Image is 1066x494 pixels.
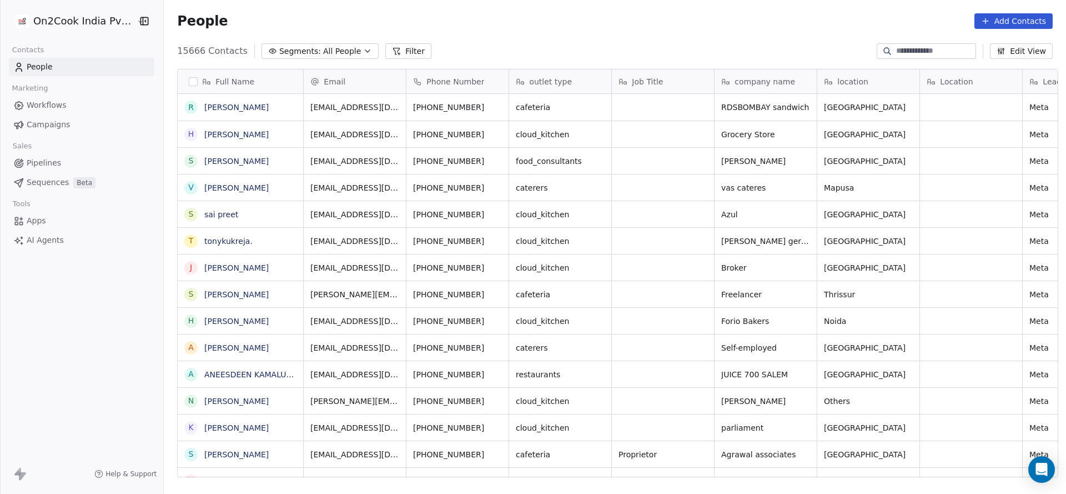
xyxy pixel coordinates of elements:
span: Forio Bakers [721,316,810,327]
button: On2Cook India Pvt. Ltd. [13,12,129,31]
div: Full Name [178,69,303,93]
span: [PHONE_NUMBER] [413,182,502,193]
a: [PERSON_NAME] [204,450,269,459]
span: RDSBOMBAY sandwich [721,102,810,113]
span: caterers [516,182,605,193]
span: Campaigns [27,119,70,131]
button: Add Contacts [974,13,1053,29]
span: [PERSON_NAME] [721,156,810,167]
span: [PHONE_NUMBER] [413,102,502,113]
a: tonykukreja. [204,237,253,246]
span: food_consultants [516,156,605,167]
span: [PHONE_NUMBER] [413,236,502,247]
span: JUICE 700 SALEM [721,369,810,380]
span: Freelancer [721,289,810,300]
div: Location [920,69,1022,93]
span: caterers [516,342,605,353]
span: cloud_kitchen [516,236,605,247]
span: Help & Support [105,470,157,478]
div: J [190,262,192,273]
span: cloud_kitchen [516,209,605,220]
span: [PERSON_NAME] gerenal &suppliers [721,236,810,247]
img: on2cook%20logo-04%20copy.jpg [16,14,29,28]
a: [PERSON_NAME] [204,290,269,299]
div: company name [715,69,817,93]
span: Job Title [632,76,663,87]
span: Full Name [215,76,254,87]
span: [PHONE_NUMBER] [413,209,502,220]
span: Azul [721,209,810,220]
span: Pipelines [27,157,61,169]
span: company name [735,76,795,87]
span: Mapusa [824,182,913,193]
span: Tools [8,196,35,212]
span: restaurants [516,369,605,380]
a: [PERSON_NAME] [204,477,269,486]
a: Workflows [9,96,154,114]
span: Phone Number [426,76,484,87]
div: t [189,235,194,247]
span: [EMAIL_ADDRESS][DOMAIN_NAME] [310,449,399,460]
span: Location [940,76,973,87]
span: [PHONE_NUMBER] [413,476,502,487]
a: Help & Support [94,470,157,478]
div: a [189,342,194,353]
div: Job Title [612,69,714,93]
span: [PHONE_NUMBER] [413,449,502,460]
span: Sequences [27,177,69,188]
span: cafeteria [516,289,605,300]
span: People [177,13,228,29]
a: [PERSON_NAME] [204,183,269,192]
a: [PERSON_NAME] [204,423,269,432]
span: [PHONE_NUMBER] [413,316,502,327]
span: outlet type [529,76,572,87]
span: [EMAIL_ADDRESS][DOMAIN_NAME] [310,129,399,140]
span: [EMAIL_ADDRESS][DOMAIN_NAME] [310,422,399,433]
span: Sales [8,138,37,154]
a: [PERSON_NAME] [204,263,269,272]
span: [PHONE_NUMBER] [413,129,502,140]
div: Open Intercom Messenger [1028,456,1055,483]
a: [PERSON_NAME] [204,103,269,112]
span: Beta [73,177,95,188]
span: location [837,76,868,87]
span: [GEOGRAPHIC_DATA] [824,209,913,220]
div: V [189,182,194,193]
span: [GEOGRAPHIC_DATA] [824,422,913,433]
div: Email [304,69,406,93]
span: Email [324,76,345,87]
div: A [189,368,194,380]
span: [GEOGRAPHIC_DATA] [824,129,913,140]
span: [GEOGRAPHIC_DATA] [824,449,913,460]
span: [PERSON_NAME][EMAIL_ADDRESS][DOMAIN_NAME] [310,289,399,300]
span: Contacts [7,42,49,58]
a: Apps [9,212,154,230]
span: Others [824,396,913,407]
div: N [188,395,194,407]
span: [PHONE_NUMBER] [413,289,502,300]
span: cloud_kitchen [516,262,605,273]
div: Phone Number [406,69,509,93]
span: [EMAIL_ADDRESS][DOMAIN_NAME] [310,342,399,353]
div: S [189,288,194,300]
a: [PERSON_NAME] [204,130,269,139]
span: cloud_kitchen [516,316,605,327]
a: sai preet [204,210,238,219]
div: S [189,155,194,167]
span: cafeteria [516,102,605,113]
span: AI Agents [27,234,64,246]
span: People [27,61,53,73]
span: cloud_kitchen [516,396,605,407]
a: ANEESDEEN KAMALUDEEN [204,370,308,379]
div: outlet type [509,69,611,93]
span: [EMAIL_ADDRESS][DOMAIN_NAME] [310,182,399,193]
span: [GEOGRAPHIC_DATA] [824,262,913,273]
span: [PHONE_NUMBER] [413,369,502,380]
span: [GEOGRAPHIC_DATA] [824,342,913,353]
span: parliament [721,422,810,433]
span: 15666 Contacts [177,44,248,58]
a: AI Agents [9,231,154,250]
span: Segments: [279,46,321,57]
span: [GEOGRAPHIC_DATA] [824,156,913,167]
span: Proprietor [619,449,707,460]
